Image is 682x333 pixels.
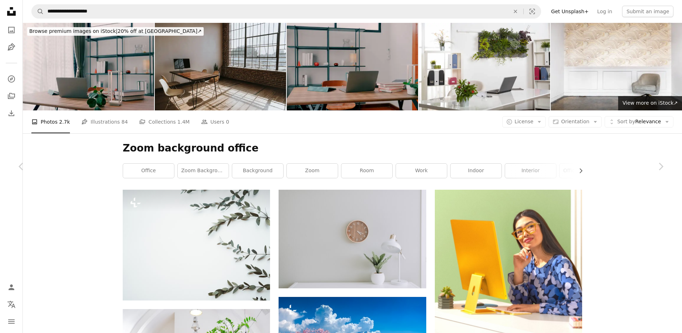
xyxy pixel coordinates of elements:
button: scroll list to the right [574,164,582,178]
a: room [341,164,392,178]
h1: Zoom background office [123,142,582,155]
button: Language [4,297,19,312]
span: Orientation [561,119,589,124]
img: Table with Laptop and Studying Supplies, Ready for Upcoming Online Class. [23,23,154,110]
a: Illustrations [4,40,19,54]
a: office background [560,164,611,178]
a: Users 0 [201,110,229,133]
a: Explore [4,72,19,86]
img: white desk lamp beside green plant [279,190,426,288]
a: zoom [287,164,338,178]
img: a white background with a bunch of green leaves [123,190,270,300]
span: 1.4M [177,118,189,126]
button: Menu [4,314,19,329]
a: interior [505,164,556,178]
a: background [232,164,283,178]
a: zoom background [178,164,229,178]
button: Search Unsplash [32,5,44,18]
span: 84 [122,118,128,126]
img: Computer monitor on a wooden table [155,23,286,110]
img: Gray chair in a room [551,23,682,110]
a: office [123,164,174,178]
span: View more on iStock ↗ [622,100,678,106]
button: Clear [508,5,523,18]
span: Browse premium images on iStock | [29,28,117,34]
a: Collections 1.4M [139,110,189,133]
a: Illustrations 84 [81,110,128,133]
button: Submit an image [622,6,673,17]
button: Visual search [524,5,541,18]
a: Collections [4,89,19,103]
a: Photos [4,23,19,37]
img: Table with Laptop and Studying Supplies, Ready for Upcoming Online Class. [287,23,418,110]
a: Get Unsplash+ [547,6,593,17]
a: Next [639,132,682,201]
a: Log in [593,6,616,17]
a: work [396,164,447,178]
button: Sort byRelevance [605,116,673,128]
img: Working in a green office [419,23,550,110]
span: Sort by [617,119,635,124]
a: a white background with a bunch of green leaves [123,242,270,248]
span: 0 [226,118,229,126]
button: License [502,116,546,128]
a: Log in / Sign up [4,280,19,294]
span: Relevance [617,118,661,125]
a: indoor [451,164,502,178]
a: white desk lamp beside green plant [279,236,426,242]
span: 20% off at [GEOGRAPHIC_DATA] ↗ [29,28,202,34]
a: Browse premium images on iStock|20% off at [GEOGRAPHIC_DATA]↗ [23,23,208,40]
a: Download History [4,106,19,120]
a: View more on iStock↗ [618,96,682,110]
span: License [515,119,534,124]
form: Find visuals sitewide [31,4,541,19]
button: Orientation [549,116,602,128]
